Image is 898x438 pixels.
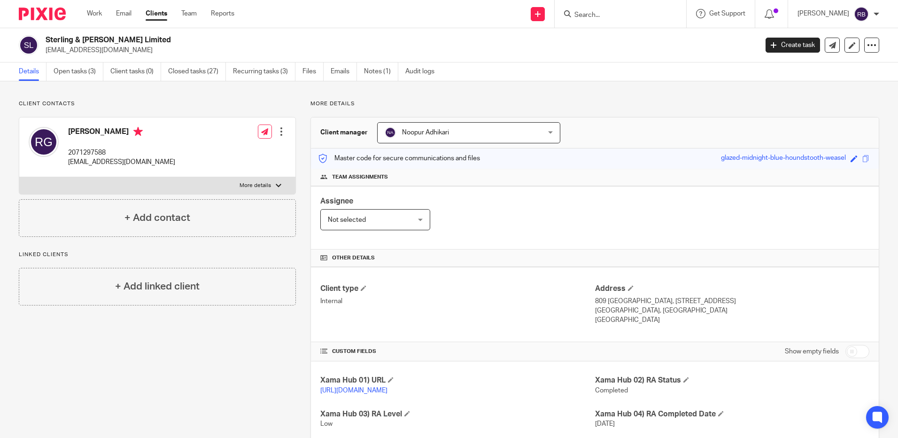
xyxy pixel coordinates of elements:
[87,9,102,18] a: Work
[405,63,441,81] a: Audit logs
[595,297,869,306] p: 809 [GEOGRAPHIC_DATA], [STREET_ADDRESS]
[709,10,745,17] span: Get Support
[19,251,296,258] p: Linked clients
[595,387,628,394] span: Completed
[766,38,820,53] a: Create task
[328,217,366,223] span: Not selected
[320,375,595,385] h4: Xama Hub 01) URL
[320,128,368,137] h3: Client manager
[46,46,751,55] p: [EMAIL_ADDRESS][DOMAIN_NAME]
[854,7,869,22] img: svg%3E
[68,148,175,157] p: 2071297588
[29,127,59,157] img: svg%3E
[320,409,595,419] h4: Xama Hub 03) RA Level
[797,9,849,18] p: [PERSON_NAME]
[320,297,595,306] p: Internal
[240,182,271,189] p: More details
[785,347,839,356] label: Show empty fields
[318,154,480,163] p: Master code for secure communications and files
[19,35,39,55] img: svg%3E
[181,9,197,18] a: Team
[402,129,449,136] span: Noopur Adhikari
[320,387,387,394] a: [URL][DOMAIN_NAME]
[320,348,595,355] h4: CUSTOM FIELDS
[595,284,869,294] h4: Address
[19,100,296,108] p: Client contacts
[133,127,143,136] i: Primary
[595,375,869,385] h4: Xama Hub 02) RA Status
[19,63,46,81] a: Details
[385,127,396,138] img: svg%3E
[115,279,200,294] h4: + Add linked client
[310,100,879,108] p: More details
[721,153,846,164] div: glazed-midnight-blue-houndstooth-weasel
[168,63,226,81] a: Closed tasks (27)
[211,9,234,18] a: Reports
[46,35,610,45] h2: Sterling & [PERSON_NAME] Limited
[320,197,353,205] span: Assignee
[54,63,103,81] a: Open tasks (3)
[595,409,869,419] h4: Xama Hub 04) RA Completed Date
[320,421,333,427] span: Low
[116,9,132,18] a: Email
[302,63,324,81] a: Files
[595,421,615,427] span: [DATE]
[320,284,595,294] h4: Client type
[233,63,295,81] a: Recurring tasks (3)
[332,254,375,262] span: Other details
[68,127,175,139] h4: [PERSON_NAME]
[595,306,869,315] p: [GEOGRAPHIC_DATA], [GEOGRAPHIC_DATA]
[146,9,167,18] a: Clients
[124,211,190,225] h4: + Add contact
[331,63,357,81] a: Emails
[364,63,398,81] a: Notes (1)
[110,63,161,81] a: Client tasks (0)
[573,11,658,20] input: Search
[332,173,388,181] span: Team assignments
[19,8,66,20] img: Pixie
[68,157,175,167] p: [EMAIL_ADDRESS][DOMAIN_NAME]
[595,315,869,325] p: [GEOGRAPHIC_DATA]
